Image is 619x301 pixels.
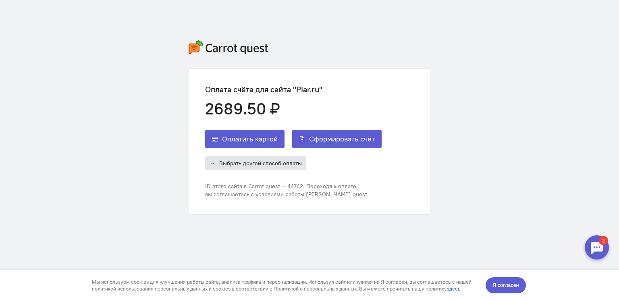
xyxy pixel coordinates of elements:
div: Оплата счёта для сайта "Piar․ru" [205,85,382,94]
div: 2689.50 ₽ [205,100,382,118]
button: Я согласен [486,8,526,24]
div: 3 [18,5,27,14]
a: здесь [447,16,461,22]
button: Сформировать счёт [292,130,382,148]
img: carrot-quest-logo.svg [189,40,268,54]
button: Выбрать другой способ оплаты [205,156,306,170]
button: Оплатить картой [205,130,285,148]
span: Сформировать счёт [309,134,375,144]
span: Оплатить картой [222,134,278,144]
span: Я согласен [492,12,519,20]
div: Мы используем cookies для улучшения работы сайта, анализа трафика и персонализации. Используя сай... [92,9,476,23]
span: Выбрать другой способ оплаты [219,160,302,167]
div: ID этого сайта в Carrot quest — 44742. Переходя к оплате, вы соглашаетесь с условиями работы [PER... [205,182,382,198]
